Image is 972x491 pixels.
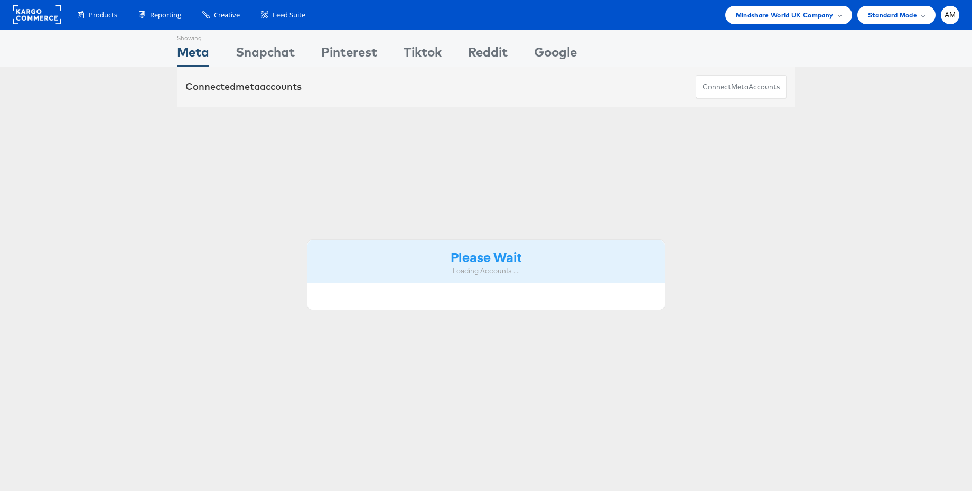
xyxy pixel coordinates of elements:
[451,248,521,265] strong: Please Wait
[736,10,834,21] span: Mindshare World UK Company
[150,10,181,20] span: Reporting
[89,10,117,20] span: Products
[236,43,295,67] div: Snapchat
[236,80,260,92] span: meta
[321,43,377,67] div: Pinterest
[945,12,956,18] span: AM
[185,80,302,94] div: Connected accounts
[273,10,305,20] span: Feed Suite
[468,43,508,67] div: Reddit
[868,10,917,21] span: Standard Mode
[214,10,240,20] span: Creative
[534,43,577,67] div: Google
[404,43,442,67] div: Tiktok
[696,75,787,99] button: ConnectmetaAccounts
[177,30,209,43] div: Showing
[731,82,749,92] span: meta
[177,43,209,67] div: Meta
[315,266,657,276] div: Loading Accounts ....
